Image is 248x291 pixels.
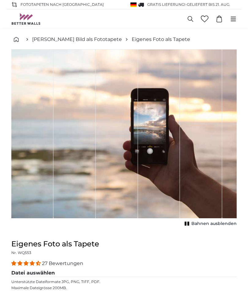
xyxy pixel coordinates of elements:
[42,260,83,266] span: 27 Bewertungen
[11,13,41,25] img: Betterwalls
[130,2,137,7] img: Deutschland
[11,50,237,228] div: 1 of 1
[11,239,237,249] h1: Eigenes Foto als Tapete
[11,30,237,50] nav: breadcrumbs
[147,2,185,7] span: GRATIS Lieferung!
[185,2,230,7] span: -
[132,36,190,43] a: Eigenes Foto als Tapete
[187,2,230,7] span: Geliefert bis 21. Aug.
[183,219,237,228] button: Bahnen ausblenden
[11,279,237,284] p: Unterstützte Dateiformate JPG, PNG, TIFF, PDF.
[11,269,237,277] legend: Datei auswählen
[11,285,237,290] p: Maximale Dateigrösse 200MB.
[21,2,104,7] span: Fototapeten nach [GEOGRAPHIC_DATA]
[32,36,122,43] a: [PERSON_NAME] Bild als Fototapete
[11,260,42,266] span: 4.41 stars
[191,221,237,227] span: Bahnen ausblenden
[11,250,31,255] span: Nr. WQ553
